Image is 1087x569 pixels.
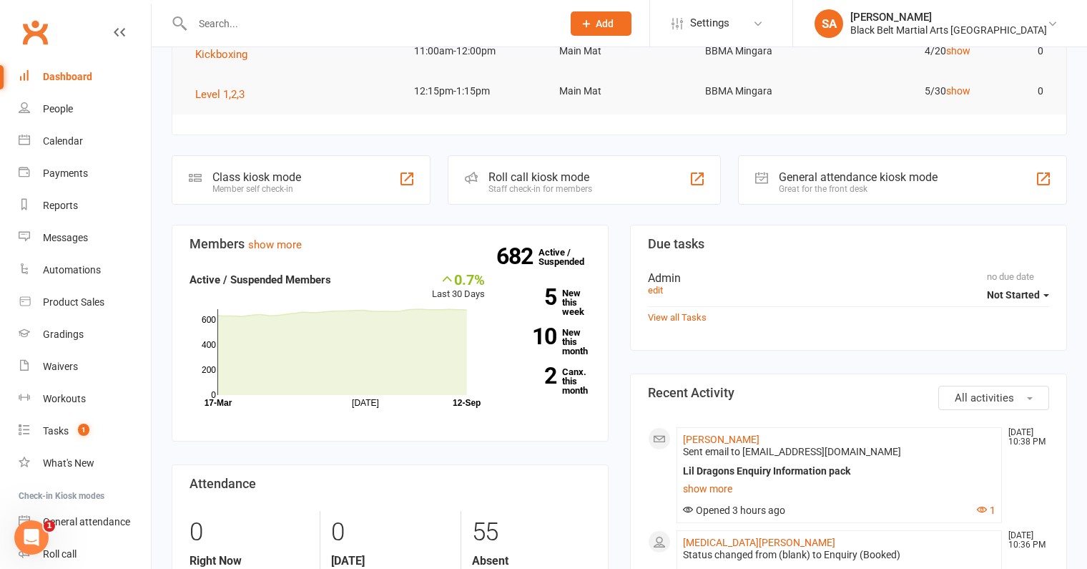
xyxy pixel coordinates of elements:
[648,386,1049,400] h3: Recent Activity
[43,167,88,179] div: Payments
[19,506,151,538] a: General attendance kiosk mode
[190,273,331,286] strong: Active / Suspended Members
[596,18,614,29] span: Add
[432,271,485,287] div: 0.7%
[683,505,785,516] span: Opened 3 hours ago
[496,245,538,267] strong: 682
[955,392,1014,404] span: All activities
[506,367,591,395] a: 2Canx. this month
[815,9,843,38] div: SA
[648,271,1049,285] div: Admin
[43,425,69,437] div: Tasks
[190,554,309,568] strong: Right Now
[43,103,73,115] div: People
[188,14,552,34] input: Search...
[19,447,151,480] a: What's New
[472,554,591,568] strong: Absent
[19,61,151,93] a: Dashboard
[983,34,1056,68] td: 0
[19,157,151,190] a: Payments
[683,434,759,445] a: [PERSON_NAME]
[43,361,78,372] div: Waivers
[190,237,591,251] h3: Members
[43,548,77,560] div: Roll call
[779,170,938,184] div: General attendance kiosk mode
[195,48,247,61] span: Kickboxing
[19,383,151,415] a: Workouts
[43,71,92,82] div: Dashboard
[195,86,255,103] button: Level 1,2,3
[190,511,309,554] div: 0
[19,222,151,254] a: Messages
[43,135,83,147] div: Calendar
[401,74,547,108] td: 12:15pm-1:15pm
[850,11,1047,24] div: [PERSON_NAME]
[43,457,94,469] div: What's New
[546,34,692,68] td: Main Mat
[648,237,1049,251] h3: Due tasks
[683,549,995,561] div: Status changed from (blank) to Enquiry (Booked)
[14,520,49,555] iframe: Intercom live chat
[683,465,995,477] div: Lil Dragons Enquiry Information pack
[19,93,151,125] a: People
[19,415,151,447] a: Tasks 1
[19,286,151,318] a: Product Sales
[43,329,84,340] div: Gradings
[683,446,901,457] span: Sent email to [EMAIL_ADDRESS][DOMAIN_NAME]
[837,74,983,108] td: 5/30
[43,516,130,527] div: General attendance
[17,14,53,50] a: Clubworx
[977,505,995,517] button: 1
[987,289,1040,301] span: Not Started
[43,264,101,276] div: Automations
[1001,428,1048,447] time: [DATE] 10:38 PM
[190,477,591,491] h3: Attendance
[488,184,592,194] div: Staff check-in for members
[837,34,983,68] td: 4/20
[506,328,591,356] a: 10New this month
[690,7,729,39] span: Settings
[546,74,692,108] td: Main Mat
[78,424,89,436] span: 1
[43,200,78,211] div: Reports
[571,11,631,36] button: Add
[432,271,485,302] div: Last 30 Days
[248,238,302,251] a: show more
[692,74,838,108] td: BBMA Mingara
[506,286,556,308] strong: 5
[43,232,88,243] div: Messages
[19,190,151,222] a: Reports
[212,170,301,184] div: Class kiosk mode
[683,479,995,499] a: show more
[43,393,86,404] div: Workouts
[683,537,835,548] a: [MEDICAL_DATA][PERSON_NAME]
[43,296,104,308] div: Product Sales
[19,254,151,286] a: Automations
[331,511,450,554] div: 0
[506,288,591,316] a: 5New this week
[938,386,1049,410] button: All activities
[983,74,1056,108] td: 0
[946,45,970,57] a: show
[692,34,838,68] td: BBMA Mingara
[195,46,257,63] button: Kickboxing
[850,24,1047,37] div: Black Belt Martial Arts [GEOGRAPHIC_DATA]
[401,34,547,68] td: 11:00am-12:00pm
[506,326,556,347] strong: 10
[44,520,55,532] span: 1
[779,184,938,194] div: Great for the front desk
[648,312,707,323] a: View all Tasks
[331,554,450,568] strong: [DATE]
[19,318,151,351] a: Gradings
[195,88,245,101] span: Level 1,2,3
[538,237,601,277] a: 682Active / Suspended
[488,170,592,184] div: Roll call kiosk mode
[506,365,556,386] strong: 2
[472,511,591,554] div: 55
[212,184,301,194] div: Member self check-in
[946,85,970,97] a: show
[987,282,1049,308] button: Not Started
[648,285,663,296] a: edit
[1001,531,1048,550] time: [DATE] 10:36 PM
[19,125,151,157] a: Calendar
